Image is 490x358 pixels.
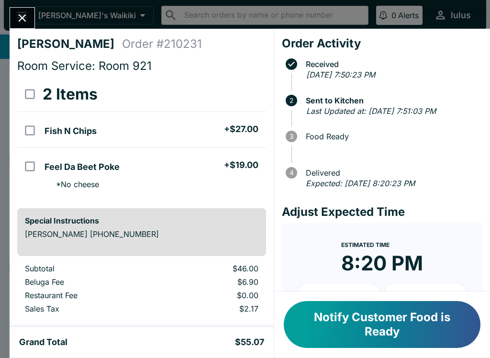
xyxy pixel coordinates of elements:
span: Received [301,60,482,68]
button: Close [10,8,34,28]
span: Room Service: Room 921 [17,59,152,73]
em: Expected: [DATE] 8:20:23 PM [306,179,415,188]
p: [PERSON_NAME] [PHONE_NUMBER] [25,229,258,239]
h5: Fish N Chips [45,125,97,137]
p: Restaurant Fee [25,291,150,300]
table: orders table [17,264,266,317]
h5: + $19.00 [224,159,258,171]
text: 2 [290,97,293,104]
h3: 2 Items [43,85,98,104]
button: + 20 [384,283,467,307]
h5: Feel Da Beet Poke [45,161,120,173]
button: + 10 [297,283,380,307]
h6: Special Instructions [25,216,258,225]
p: $46.00 [165,264,258,273]
p: Beluga Fee [25,277,150,287]
button: Notify Customer Food is Ready [284,301,480,348]
span: Food Ready [301,132,482,141]
p: * No cheese [48,179,99,189]
p: Subtotal [25,264,150,273]
text: 3 [290,133,293,140]
em: [DATE] 7:50:23 PM [306,70,375,79]
h5: Grand Total [19,336,67,348]
p: Sales Tax [25,304,150,313]
em: Last Updated at: [DATE] 7:51:03 PM [306,106,436,116]
p: $6.90 [165,277,258,287]
h5: + $27.00 [224,123,258,135]
span: Delivered [301,168,482,177]
span: Estimated Time [341,241,390,248]
p: $0.00 [165,291,258,300]
table: orders table [17,77,266,201]
time: 8:20 PM [341,251,423,276]
span: Sent to Kitchen [301,96,482,105]
text: 4 [289,169,293,177]
p: $2.17 [165,304,258,313]
h4: [PERSON_NAME] [17,37,122,51]
h5: $55.07 [235,336,264,348]
h4: Order # 210231 [122,37,202,51]
h4: Adjust Expected Time [282,205,482,219]
h4: Order Activity [282,36,482,51]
